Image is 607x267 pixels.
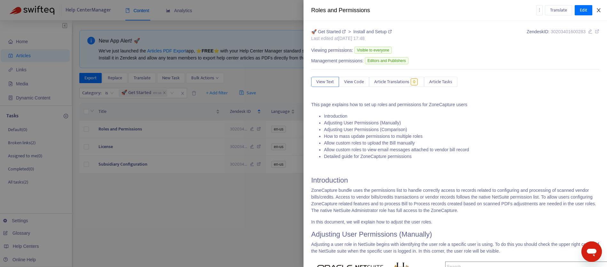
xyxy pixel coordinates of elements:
[316,78,334,85] span: View Text
[311,6,536,15] div: Roles and Permissions
[324,140,599,146] li: Allow custom roles to upload the Bill manually
[537,8,542,12] span: more
[324,126,599,133] li: Adjusting User Permissions (Comparison)
[311,101,599,108] p: This page explains how to set up roles and permissions for ZoneCapture users
[353,29,392,34] a: Install and Setup
[344,78,364,85] span: View Code
[550,7,567,14] span: Translate
[575,5,592,15] button: Edit
[311,77,339,87] button: View Text
[429,78,452,85] span: Article Tasks
[311,58,364,64] span: Management permissions:
[545,5,572,15] button: Translate
[596,8,601,13] span: close
[311,241,599,255] p: Adjusting a user role in NetSuite begins with identifying the user role a specific user is using....
[369,77,424,87] button: Article Translations0
[311,219,599,225] p: In this document, we will explain how to adjust the user roles.
[311,187,599,214] p: ZoneCapture bundle uses the permissions list to handle correctly access to records related to con...
[311,29,347,34] a: 🚀 Get Started
[374,78,409,85] span: Article Translations
[311,35,392,42] div: Last edited at [DATE] 17:48
[580,7,587,14] span: Edit
[324,153,599,160] li: Detailed guide for ZoneCapture permissions
[311,47,353,54] span: Viewing permissions:
[536,5,543,15] button: more
[581,241,602,262] iframe: Button to launch messaging window
[354,47,392,54] span: Visible to everyone
[324,113,599,120] li: Introduction
[551,29,586,34] span: 30203401600283
[311,28,392,35] div: >
[594,7,603,13] button: Close
[324,146,599,153] li: Allow custom roles to view email messages attached to vendor bill record
[365,57,408,64] span: Editors and Publishers
[311,230,599,239] h1: Adjusting User Permissions (Manually)
[339,77,369,87] button: View Code
[311,176,599,185] h1: Introduction
[324,120,599,126] li: Adjusting User Permissions (Manually)
[424,77,457,87] button: Article Tasks
[527,28,599,42] div: Zendesk ID:
[411,78,418,85] span: 0
[324,133,599,140] li: How to mass update permissions to multiple roles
